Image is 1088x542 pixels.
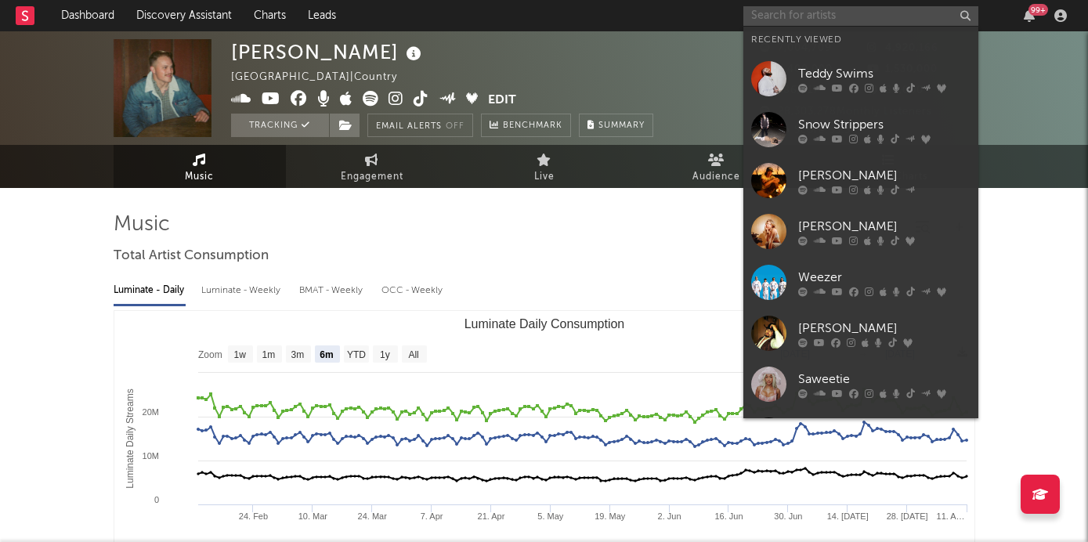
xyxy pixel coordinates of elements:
[464,317,624,331] text: Luminate Daily Consumption
[657,511,681,521] text: 2. Jun
[114,277,186,304] div: Luminate - Daily
[743,257,978,308] a: Weezer
[231,39,425,65] div: [PERSON_NAME]
[420,511,443,521] text: 7. Apr
[714,511,743,521] text: 16. Jun
[142,451,158,461] text: 10M
[798,319,971,338] div: [PERSON_NAME]
[446,122,464,131] em: Off
[503,117,562,135] span: Benchmark
[201,277,284,304] div: Luminate - Weekly
[692,168,740,186] span: Audience
[774,511,802,521] text: 30. Jun
[154,495,158,504] text: 0
[142,407,158,417] text: 20M
[381,277,444,304] div: OCC - Weekly
[320,349,333,360] text: 6m
[477,511,504,521] text: 21. Apr
[598,121,645,130] span: Summary
[798,370,971,388] div: Saweetie
[341,168,403,186] span: Engagement
[198,349,222,360] text: Zoom
[743,104,978,155] a: Snow Strippers
[408,349,418,360] text: All
[595,511,626,521] text: 19. May
[743,53,978,104] a: Teddy Swims
[299,277,366,304] div: BMAT - Weekly
[534,168,555,186] span: Live
[631,145,803,188] a: Audience
[488,91,516,110] button: Edit
[1024,9,1035,22] button: 99+
[238,511,267,521] text: 24. Feb
[367,114,473,137] button: Email AlertsOff
[458,145,631,188] a: Live
[743,155,978,206] a: [PERSON_NAME]
[751,31,971,49] div: Recently Viewed
[743,6,978,26] input: Search for artists
[357,511,387,521] text: 24. Mar
[346,349,365,360] text: YTD
[114,247,269,266] span: Total Artist Consumption
[886,511,927,521] text: 28. [DATE]
[233,349,246,360] text: 1w
[798,115,971,134] div: Snow Strippers
[1028,4,1048,16] div: 99 +
[185,168,214,186] span: Music
[826,511,868,521] text: 14. [DATE]
[481,114,571,137] a: Benchmark
[743,359,978,410] a: Saweetie
[114,145,286,188] a: Music
[798,64,971,83] div: Teddy Swims
[798,268,971,287] div: Weezer
[743,308,978,359] a: [PERSON_NAME]
[579,114,653,137] button: Summary
[286,145,458,188] a: Engagement
[262,349,275,360] text: 1m
[537,511,564,521] text: 5. May
[380,349,390,360] text: 1y
[231,114,329,137] button: Tracking
[231,68,415,87] div: [GEOGRAPHIC_DATA] | Country
[798,166,971,185] div: [PERSON_NAME]
[743,206,978,257] a: [PERSON_NAME]
[798,217,971,236] div: [PERSON_NAME]
[124,388,135,488] text: Luminate Daily Streams
[743,410,978,461] a: The Neighbourhood
[936,511,964,521] text: 11. A…
[291,349,304,360] text: 3m
[298,511,327,521] text: 10. Mar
